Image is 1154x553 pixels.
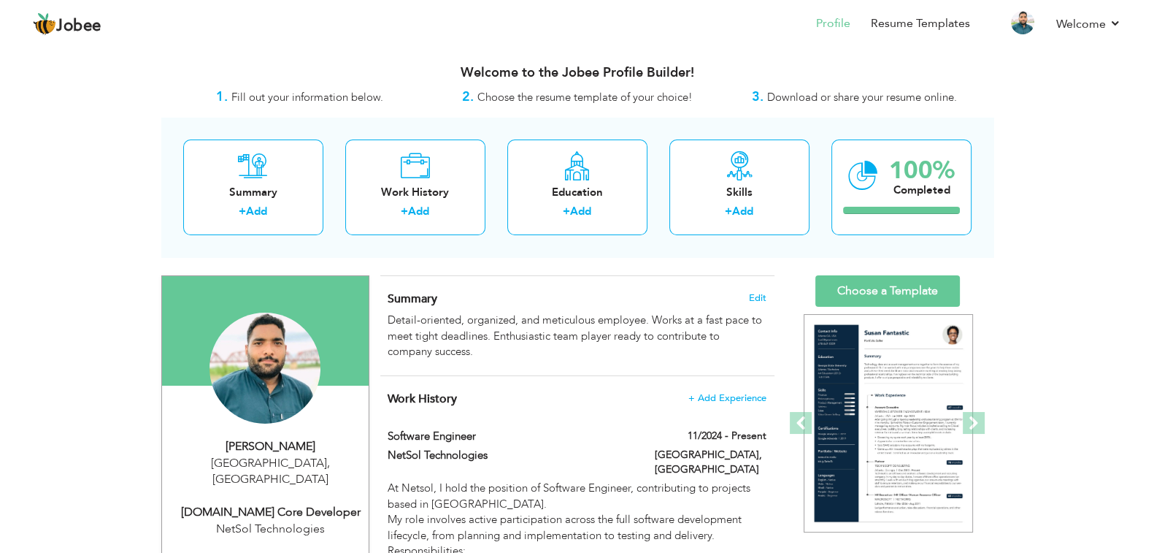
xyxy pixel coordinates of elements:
[388,448,633,463] label: NetSol Technologies
[408,204,429,218] a: Add
[655,448,766,477] label: [GEOGRAPHIC_DATA], [GEOGRAPHIC_DATA]
[462,88,474,106] strong: 2.
[246,204,267,218] a: Add
[173,504,369,521] div: [DOMAIN_NAME] Core Developer
[1056,15,1121,33] a: Welcome
[749,293,766,303] span: Edit
[388,291,437,307] span: Summary
[889,183,955,198] div: Completed
[239,204,246,219] label: +
[815,275,960,307] a: Choose a Template
[732,204,753,218] a: Add
[388,391,457,407] span: Work History
[752,88,763,106] strong: 3.
[570,204,591,218] a: Add
[388,429,633,444] label: Software Engineer
[477,90,693,104] span: Choose the resume template of your choice!
[681,185,798,200] div: Skills
[161,66,993,80] h3: Welcome to the Jobee Profile Builder!
[1011,11,1034,34] img: Profile Img
[401,204,408,219] label: +
[173,521,369,538] div: NetSol Technologies
[388,313,766,359] div: Detail-oriented, organized, and meticulous employee. Works at a fast pace to meet tight deadlines...
[195,185,312,200] div: Summary
[767,90,957,104] span: Download or share your resume online.
[688,393,766,403] span: + Add Experience
[231,90,383,104] span: Fill out your information below.
[688,429,766,443] label: 11/2024 - Present
[173,455,369,489] div: [GEOGRAPHIC_DATA] [GEOGRAPHIC_DATA]
[725,204,732,219] label: +
[519,185,636,200] div: Education
[563,204,570,219] label: +
[388,291,766,306] h4: Adding a summary is a quick and easy way to highlight your experience and interests.
[889,159,955,183] div: 100%
[33,12,101,36] a: Jobee
[216,88,228,106] strong: 1.
[33,12,56,36] img: jobee.io
[56,18,101,34] span: Jobee
[388,392,766,406] h4: This helps to show the companies you have worked for.
[357,185,474,200] div: Work History
[327,455,330,471] span: ,
[871,15,970,32] a: Resume Templates
[816,15,850,32] a: Profile
[209,313,320,424] img: AHSAN SHAFIQUE
[173,438,369,455] div: [PERSON_NAME]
